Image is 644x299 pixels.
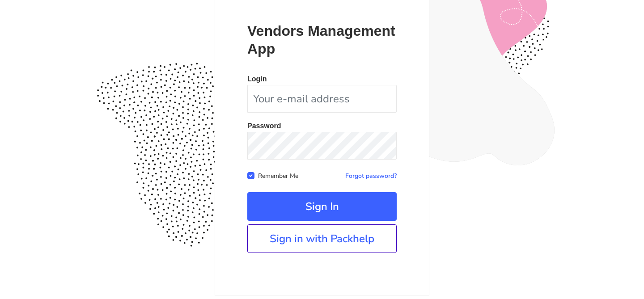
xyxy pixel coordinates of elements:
[345,172,397,180] a: Forgot password?
[247,85,397,113] input: Your e-mail address
[247,192,397,221] button: Sign In
[247,76,397,83] p: Login
[247,224,397,253] a: Sign in with Packhelp
[247,22,397,58] p: Vendors Management App
[247,122,397,130] p: Password
[258,170,298,180] label: Remember Me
